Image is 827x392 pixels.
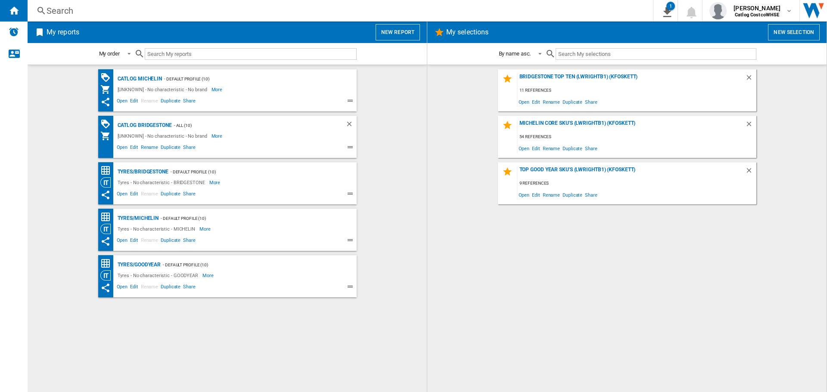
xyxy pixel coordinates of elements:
span: Duplicate [159,190,182,200]
div: 1 [666,2,675,10]
div: [UNKNOWN] - No characteristic - No brand [115,84,211,95]
div: Tyres - No characteristic - MICHELIN [115,224,199,234]
div: Top Good Year Sku's (lwrightb1) (kfoskett) [517,167,745,178]
div: - Default profile (10) [161,259,339,270]
span: More [211,84,224,95]
img: profile.jpg [709,2,727,19]
div: Tyres - No characteristic - BRIDGESTONE [115,177,209,188]
div: Michelin Core Sku's (lwrightb1) (kfoskett) [517,120,745,132]
input: Search My reports [145,48,357,60]
span: Share [182,97,197,107]
div: Catlog Bridgestone [115,120,172,131]
div: Tyres - No characteristic - GOODYEAR [115,270,202,281]
div: Tyres/GOODYEAR [115,259,161,270]
div: My Assortment [100,84,115,95]
div: Search [47,5,631,17]
div: By name asc. [499,50,531,57]
div: Delete [745,167,756,178]
span: Share [182,283,197,293]
span: Duplicate [159,143,182,154]
div: Price Matrix [100,258,115,269]
span: Open [517,142,531,154]
span: Rename [140,283,159,293]
div: 9 references [517,178,756,189]
span: Duplicate [159,283,182,293]
span: Edit [129,283,140,293]
span: Share [182,143,197,154]
span: Open [517,189,531,201]
span: Share [584,96,599,108]
div: PROMOTIONS Matrix [100,119,115,130]
div: - ALL (10) [172,120,328,131]
span: Share [584,142,599,154]
span: [PERSON_NAME] [734,4,780,12]
span: Open [517,96,531,108]
span: More [202,270,215,281]
button: New report [376,24,420,40]
input: Search My selections [556,48,756,60]
div: PROMOTIONS Matrix [100,72,115,83]
button: New selection [768,24,820,40]
span: More [209,177,222,188]
div: 11 references [517,85,756,96]
div: 54 references [517,132,756,142]
span: Duplicate [561,189,584,201]
div: Catlog Michelin [115,74,162,84]
div: Price Matrix [100,165,115,176]
div: Category View [100,270,115,281]
span: Duplicate [561,142,584,154]
span: Edit [129,236,140,247]
img: alerts-logo.svg [9,27,19,37]
span: Duplicate [561,96,584,108]
span: Open [115,190,129,200]
span: Rename [541,142,561,154]
span: Share [182,190,197,200]
div: - Default profile (10) [168,167,339,177]
b: Catlog CostcoWHSE [735,12,779,18]
span: Edit [531,189,541,201]
span: Rename [140,236,159,247]
div: Price Matrix [100,212,115,222]
span: Edit [531,142,541,154]
span: Edit [531,96,541,108]
span: Open [115,97,129,107]
h2: My selections [445,24,490,40]
span: Rename [541,96,561,108]
div: My Assortment [100,131,115,141]
div: Delete [745,120,756,132]
div: Tyres/BRIDGESTONE [115,167,168,177]
div: [UNKNOWN] - No characteristic - No brand [115,131,211,141]
div: - Default profile (10) [162,74,339,84]
div: My order [99,50,120,57]
ng-md-icon: This report has been shared with you [100,97,111,107]
ng-md-icon: This report has been shared with you [100,236,111,247]
div: Category View [100,224,115,234]
span: More [211,131,224,141]
span: Rename [140,97,159,107]
span: Share [584,189,599,201]
span: More [199,224,212,234]
span: Open [115,283,129,293]
span: Share [182,236,197,247]
span: Duplicate [159,97,182,107]
div: Category View [100,177,115,188]
div: Delete [745,74,756,85]
div: Bridgestone Top Ten (lwrightb1) (kfoskett) [517,74,745,85]
h2: My reports [45,24,81,40]
span: Rename [140,143,159,154]
ng-md-icon: This report has been shared with you [100,190,111,200]
div: Delete [345,120,357,131]
span: Edit [129,190,140,200]
span: Edit [129,97,140,107]
span: Rename [140,190,159,200]
span: Rename [541,189,561,201]
div: Tyres/MICHELIN [115,213,159,224]
span: Duplicate [159,236,182,247]
span: Open [115,236,129,247]
span: Open [115,143,129,154]
div: - Default profile (10) [159,213,339,224]
span: Edit [129,143,140,154]
ng-md-icon: This report has been shared with you [100,283,111,293]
